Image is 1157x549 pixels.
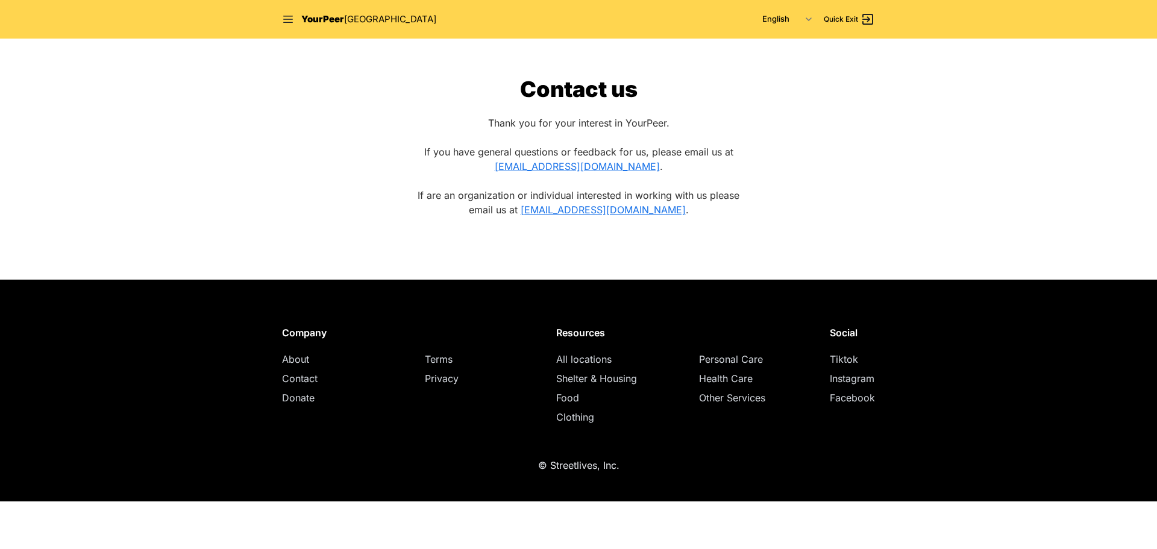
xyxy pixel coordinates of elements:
span: If are an organization or individual interested in working with us please email us at [418,189,739,216]
a: YourPeer[GEOGRAPHIC_DATA] [301,13,436,27]
span: Contact us [520,76,638,102]
a: Personal Care [699,353,763,365]
a: Clothing [556,411,594,423]
a: Tiktok [830,353,858,365]
a: Contact [282,372,318,384]
span: If you have general questions or feedback for us, please email us at [424,146,733,158]
a: Food [556,392,579,404]
a: About [282,353,309,365]
span: Quick Exit [824,14,858,24]
span: Company [282,327,327,339]
span: Resources [556,327,605,339]
p: © Streetlives, Inc. [538,458,619,472]
span: [GEOGRAPHIC_DATA] [344,13,436,25]
a: Facebook [830,392,875,404]
a: Shelter & Housing [556,372,637,384]
a: Other Services [699,392,765,404]
a: All locations [556,353,612,365]
a: Privacy [425,372,459,384]
a: Quick Exit [824,12,875,27]
a: Terms [425,353,453,365]
span: Social [830,327,858,339]
a: Donate [282,392,315,404]
span: . [686,204,689,216]
a: Health Care [699,372,753,384]
span: . [660,160,663,172]
span: Thank you for your interest in YourPeer. [488,117,669,129]
a: [EMAIL_ADDRESS][DOMAIN_NAME] [495,160,660,172]
a: Instagram [830,372,874,384]
a: [EMAIL_ADDRESS][DOMAIN_NAME] [521,204,686,216]
span: YourPeer [301,13,344,25]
